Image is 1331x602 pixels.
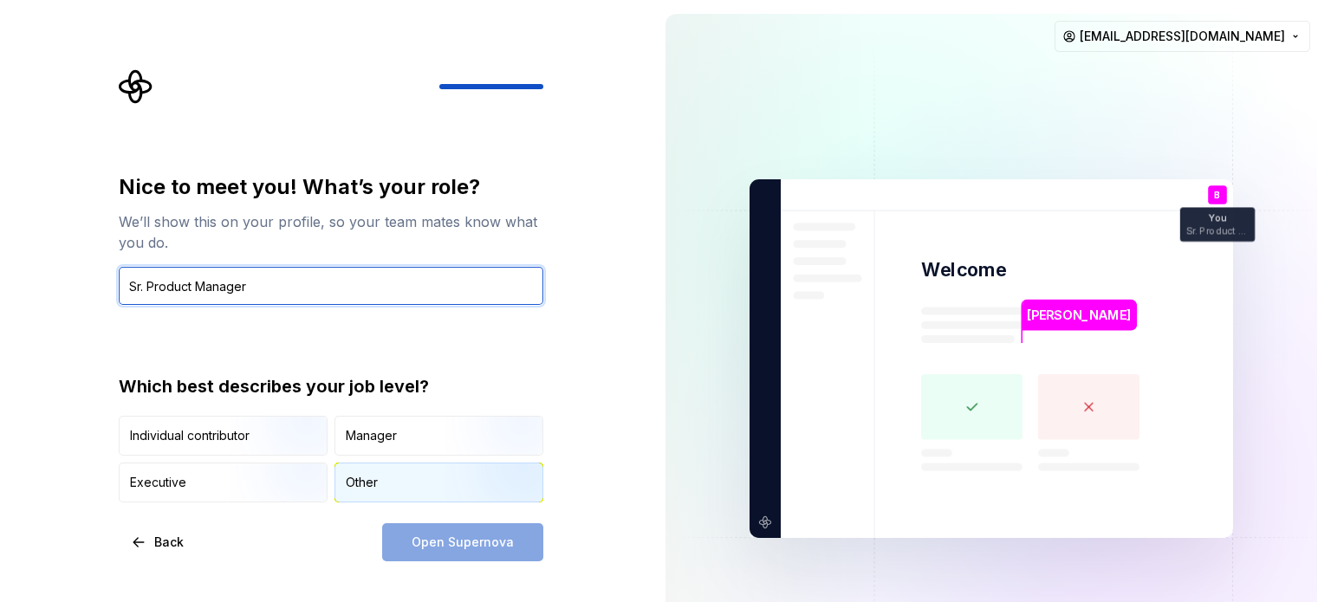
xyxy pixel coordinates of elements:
[119,267,543,305] input: Job title
[346,427,397,444] div: Manager
[1186,226,1249,236] p: Sr. Product Manager
[1080,28,1285,45] span: [EMAIL_ADDRESS][DOMAIN_NAME]
[119,173,543,201] div: Nice to meet you! What’s your role?
[130,427,250,444] div: Individual contributor
[1055,21,1310,52] button: [EMAIL_ADDRESS][DOMAIN_NAME]
[346,474,378,491] div: Other
[1027,306,1131,325] p: [PERSON_NAME]
[119,374,543,398] div: Which best describes your job level?
[130,474,186,491] div: Executive
[1214,191,1220,200] p: B
[921,257,1006,282] p: Welcome
[119,69,153,104] svg: Supernova Logo
[119,211,543,253] div: We’ll show this on your profile, so your team mates know what you do.
[154,534,184,551] span: Back
[119,523,198,561] button: Back
[1209,214,1226,223] p: You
